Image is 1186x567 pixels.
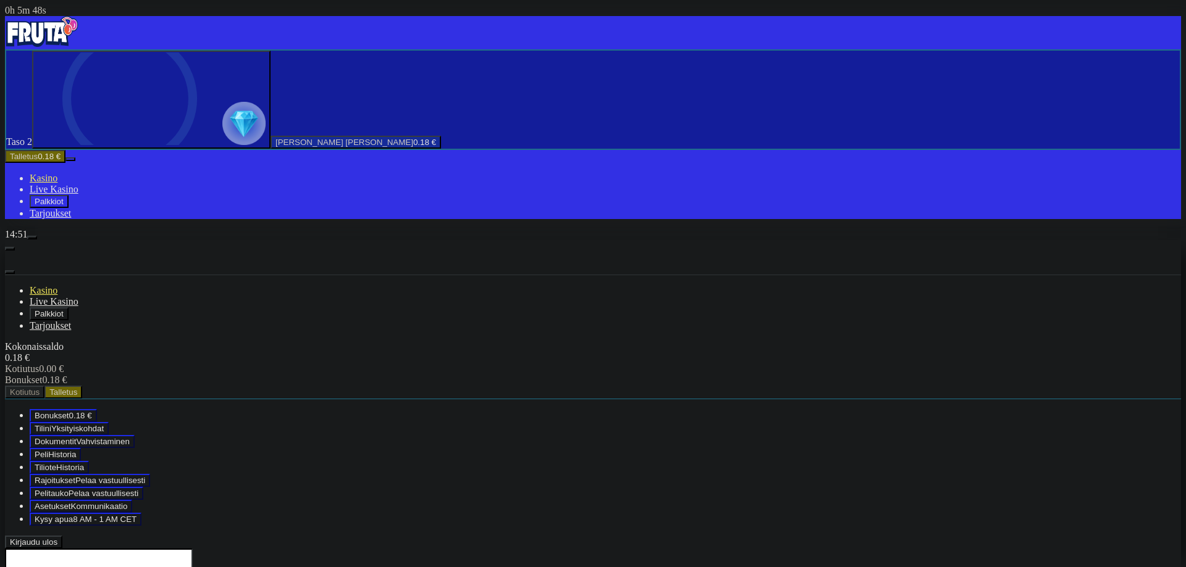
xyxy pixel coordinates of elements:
[35,309,64,318] span: Palkkiot
[30,296,78,307] a: Live Kasino
[271,136,441,149] button: [PERSON_NAME] [PERSON_NAME]0.18 €
[5,285,1181,331] nav: Main menu
[75,476,145,485] span: Pelaa vastuullisesti
[32,51,271,149] button: reward progress
[222,102,266,145] img: reward progress
[5,38,79,49] a: Fruta
[30,195,69,208] button: Palkkiot
[30,448,81,461] button: 777 iconPeliHistoria
[5,173,1181,219] nav: Main menu
[30,173,57,183] a: Kasino
[5,150,65,163] button: Talletusplus icon0.18 €
[30,409,97,422] button: smiley iconBonukset0.18 €
[30,474,150,487] button: limits iconRajoituksetPelaa vastuullisesti
[10,152,38,161] span: Talletus
[35,424,51,433] span: Tilini
[35,450,48,459] span: Peli
[10,387,40,397] span: Kotiutus
[5,386,44,399] button: Kotiutus
[35,515,73,524] span: Kysy apua
[5,375,42,385] span: Bonukset
[38,152,61,161] span: 0.18 €
[51,424,104,433] span: Yksityiskohdat
[5,16,1181,219] nav: Primary
[73,515,137,524] span: 8 AM - 1 AM CET
[5,363,39,374] span: Kotiutus
[48,450,76,459] span: Historia
[56,463,84,472] span: Historia
[5,16,79,47] img: Fruta
[5,363,1181,375] div: 0.00 €
[30,285,57,296] a: Kasino
[30,184,78,194] a: Live Kasino
[5,375,1181,386] div: 0.18 €
[30,461,89,474] button: credit-card iconTilioteHistoria
[76,437,129,446] span: Vahvistaminen
[30,513,141,526] button: chat iconKysy apua8 AM - 1 AM CET
[30,500,132,513] button: info iconAsetuksetKommunikaatio
[30,435,135,448] button: doc iconDokumentitVahvistaminen
[30,208,71,218] a: Tarjoukset
[27,236,37,239] button: menu
[5,229,27,239] span: 14:51
[10,537,57,547] span: Kirjaudu ulos
[35,197,64,206] span: Palkkiot
[30,320,71,331] a: Tarjoukset
[5,5,46,15] span: user session time
[35,489,69,498] span: Pelitauko
[69,411,92,420] span: 0.18 €
[30,422,109,435] button: user iconTiliniYksityiskohdat
[30,307,69,320] button: Palkkiot
[5,352,1181,363] div: 0.18 €
[49,387,77,397] span: Talletus
[5,270,15,274] button: close
[35,502,71,511] span: Asetukset
[44,386,82,399] button: Talletus
[5,247,15,250] button: chevron-left icon
[275,138,413,147] span: [PERSON_NAME] [PERSON_NAME]
[69,489,138,498] span: Pelaa vastuullisesti
[35,411,69,420] span: Bonukset
[35,476,75,485] span: Rajoitukset
[65,157,75,161] button: menu
[35,463,56,472] span: Tiliote
[5,536,62,548] button: Kirjaudu ulos
[6,136,32,147] span: Taso 2
[71,502,128,511] span: Kommunikaatio
[5,341,1181,363] div: Kokonaissaldo
[30,487,143,500] button: clock iconPelitaukoPelaa vastuullisesti
[413,138,436,147] span: 0.18 €
[35,437,76,446] span: Dokumentit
